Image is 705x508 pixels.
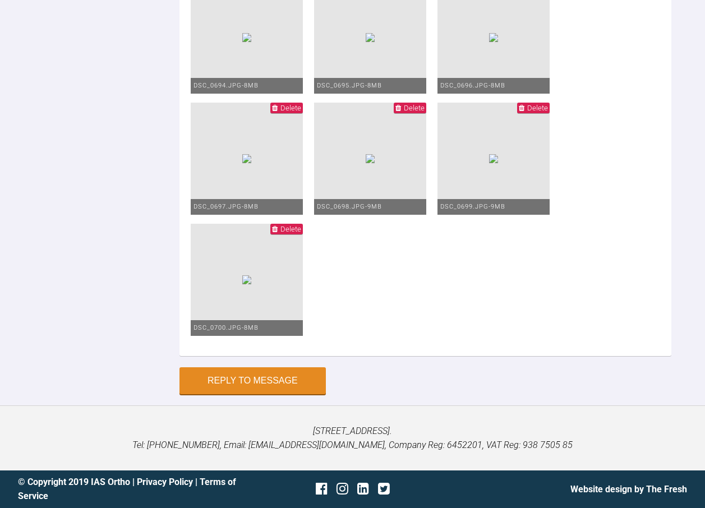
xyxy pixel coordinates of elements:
span: Delete [404,104,425,112]
a: Privacy Policy [137,477,193,487]
img: df78f973-3e96-4005-bca6-a61bff018e85 [489,154,498,163]
button: Reply to Message [179,367,326,394]
span: Delete [280,104,301,112]
span: Delete [280,225,301,233]
img: 62b12297-c45a-45ee-9c72-1df306910bc8 [366,33,375,42]
span: DSC_0698.JPG - 9MB [317,203,382,210]
img: a32c608a-d2d8-4c84-b031-aa4dbd16d619 [242,275,251,284]
img: fb224dd0-2fa5-47cc-b51b-1699a565b56f [366,154,375,163]
span: DSC_0695.JPG - 8MB [317,82,382,89]
span: DSC_0696.JPG - 8MB [440,82,505,89]
span: DSC_0700.JPG - 8MB [193,324,259,331]
span: DSC_0697.JPG - 8MB [193,203,259,210]
div: © Copyright 2019 IAS Ortho | | [18,475,241,504]
span: DSC_0694.JPG - 8MB [193,82,259,89]
span: Delete [527,104,548,112]
a: Website design by The Fresh [570,484,687,495]
p: [STREET_ADDRESS]. Tel: [PHONE_NUMBER], Email: [EMAIL_ADDRESS][DOMAIN_NAME], Company Reg: 6452201,... [18,424,687,452]
img: 152586d4-ccfb-4321-a76f-c8cb63ec3596 [489,33,498,42]
span: DSC_0699.JPG - 9MB [440,203,505,210]
img: ca585c9a-4c00-405a-8482-3c3195257ca4 [242,154,251,163]
img: a529f5c6-c18c-4838-a10c-244ee75c5c80 [242,33,251,42]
